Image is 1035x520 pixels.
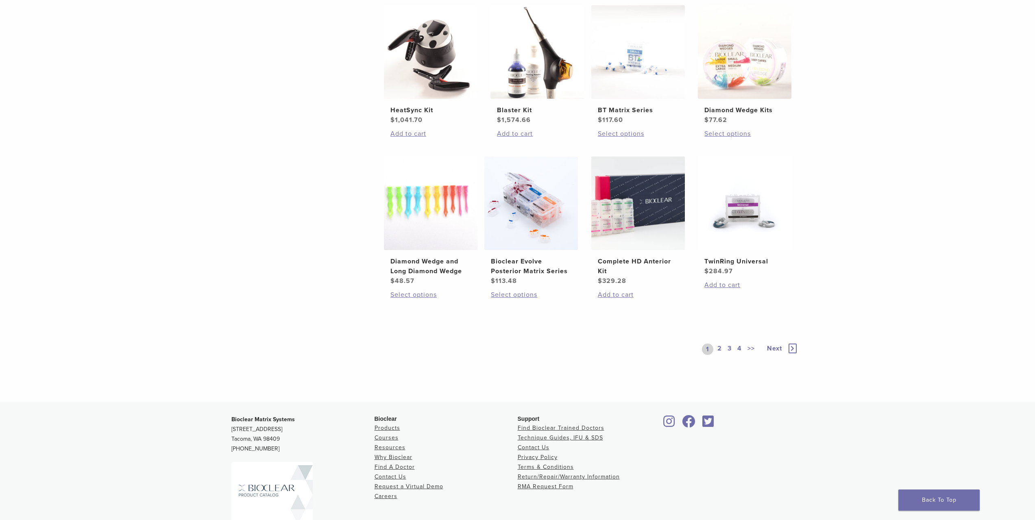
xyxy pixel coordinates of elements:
[518,444,549,451] a: Contact Us
[598,277,602,285] span: $
[518,463,574,470] a: Terms & Conditions
[704,129,785,139] a: Select options for “Diamond Wedge Kits”
[384,157,477,250] img: Diamond Wedge and Long Diamond Wedge
[375,483,443,490] a: Request a Virtual Demo
[518,434,603,441] a: Technique Guides, IFU & SDS
[491,290,571,300] a: Select options for “Bioclear Evolve Posterior Matrix Series”
[231,416,295,423] strong: Bioclear Matrix Systems
[231,415,375,454] p: [STREET_ADDRESS] Tacoma, WA 98409 [PHONE_NUMBER]
[390,257,471,276] h2: Diamond Wedge and Long Diamond Wedge
[375,463,415,470] a: Find A Doctor
[497,129,577,139] a: Add to cart: “Blaster Kit”
[375,444,405,451] a: Resources
[698,157,791,250] img: TwinRing Universal
[518,483,573,490] a: RMA Request Form
[390,277,395,285] span: $
[491,277,495,285] span: $
[698,5,791,99] img: Diamond Wedge Kits
[697,5,792,125] a: Diamond Wedge KitsDiamond Wedge Kits $77.62
[702,344,713,355] a: 1
[390,277,414,285] bdi: 48.57
[704,280,785,290] a: Add to cart: “TwinRing Universal”
[746,344,756,355] a: >>
[390,290,471,300] a: Select options for “Diamond Wedge and Long Diamond Wedge”
[497,116,531,124] bdi: 1,574.66
[390,129,471,139] a: Add to cart: “HeatSync Kit”
[700,420,717,428] a: Bioclear
[704,267,733,275] bdi: 284.97
[598,116,602,124] span: $
[598,257,678,276] h2: Complete HD Anterior Kit
[390,105,471,115] h2: HeatSync Kit
[716,344,723,355] a: 2
[383,157,478,286] a: Diamond Wedge and Long Diamond WedgeDiamond Wedge and Long Diamond Wedge $48.57
[375,454,412,461] a: Why Bioclear
[898,490,980,511] a: Back To Top
[490,5,585,125] a: Blaster KitBlaster Kit $1,574.66
[704,267,709,275] span: $
[497,116,501,124] span: $
[598,116,623,124] bdi: 117.60
[375,424,400,431] a: Products
[375,434,399,441] a: Courses
[375,493,397,500] a: Careers
[598,105,678,115] h2: BT Matrix Series
[704,116,709,124] span: $
[390,116,423,124] bdi: 1,041.70
[518,416,540,422] span: Support
[491,257,571,276] h2: Bioclear Evolve Posterior Matrix Series
[484,157,579,286] a: Bioclear Evolve Posterior Matrix SeriesBioclear Evolve Posterior Matrix Series $113.48
[490,5,584,99] img: Blaster Kit
[375,416,397,422] span: Bioclear
[697,157,792,276] a: TwinRing UniversalTwinRing Universal $284.97
[591,5,686,125] a: BT Matrix SeriesBT Matrix Series $117.60
[591,157,686,286] a: Complete HD Anterior KitComplete HD Anterior Kit $329.28
[591,5,685,99] img: BT Matrix Series
[518,454,558,461] a: Privacy Policy
[497,105,577,115] h2: Blaster Kit
[767,344,782,352] span: Next
[704,105,785,115] h2: Diamond Wedge Kits
[736,344,743,355] a: 4
[491,277,517,285] bdi: 113.48
[726,344,733,355] a: 3
[375,473,406,480] a: Contact Us
[598,290,678,300] a: Add to cart: “Complete HD Anterior Kit”
[598,129,678,139] a: Select options for “BT Matrix Series”
[518,473,620,480] a: Return/Repair/Warranty Information
[680,420,698,428] a: Bioclear
[704,257,785,266] h2: TwinRing Universal
[704,116,727,124] bdi: 77.62
[661,420,678,428] a: Bioclear
[598,277,626,285] bdi: 329.28
[484,157,578,250] img: Bioclear Evolve Posterior Matrix Series
[390,116,395,124] span: $
[518,424,604,431] a: Find Bioclear Trained Doctors
[383,5,478,125] a: HeatSync KitHeatSync Kit $1,041.70
[384,5,477,99] img: HeatSync Kit
[591,157,685,250] img: Complete HD Anterior Kit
